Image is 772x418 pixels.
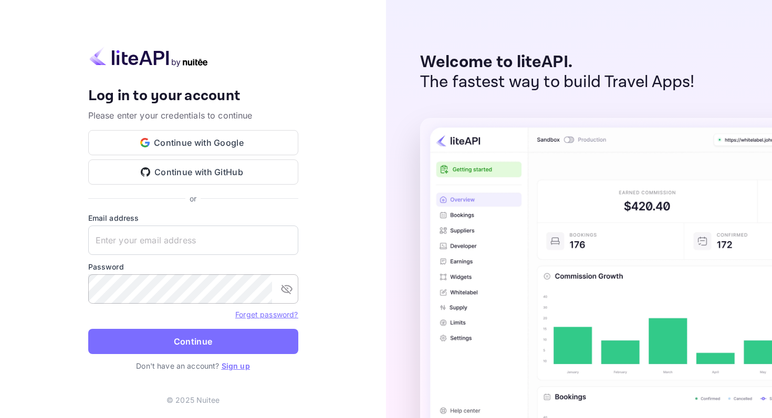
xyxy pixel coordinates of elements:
a: Sign up [222,361,250,370]
p: Please enter your credentials to continue [88,109,298,122]
img: liteapi [88,47,209,67]
h4: Log in to your account [88,87,298,105]
label: Password [88,261,298,272]
p: or [190,193,196,204]
button: toggle password visibility [276,278,297,299]
button: Continue with GitHub [88,159,298,185]
p: © 2025 Nuitee [166,394,220,405]
label: Email address [88,212,298,223]
button: Continue with Google [88,130,298,155]
p: The fastest way to build Travel Apps! [420,72,695,92]
p: Don't have an account? [88,360,298,371]
a: Forget password? [235,309,298,319]
input: Enter your email address [88,226,298,255]
a: Forget password? [235,310,298,319]
button: Continue [88,329,298,354]
p: Welcome to liteAPI. [420,52,695,72]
